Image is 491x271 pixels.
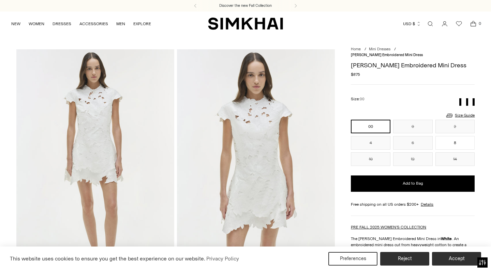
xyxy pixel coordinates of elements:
a: Go to the account page [438,17,451,31]
strong: White [441,236,452,241]
button: Preferences [328,252,377,266]
span: $875 [351,71,360,78]
button: 8 [435,136,475,150]
a: Size Guide [445,111,475,120]
button: 10 [351,152,390,166]
button: Reject [380,252,429,266]
button: 4 [351,136,390,150]
span: 00 [360,97,364,101]
div: Free shipping on all US orders $200+ [351,201,475,207]
a: NEW [11,16,20,31]
a: Wishlist [452,17,466,31]
div: / [394,47,396,52]
a: MEN [116,16,125,31]
p: The [PERSON_NAME] Embroidered Mini Dress in . An embroidered mini dress cut from heavyweight cott... [351,236,475,254]
button: USD $ [403,16,421,31]
a: EXPLORE [133,16,151,31]
a: Discover the new Fall Collection [219,3,272,9]
button: 14 [435,152,475,166]
span: [PERSON_NAME] Embroidered Mini Dress [351,53,423,57]
a: WOMEN [29,16,44,31]
span: Add to Bag [403,181,423,186]
a: Home [351,47,361,51]
h1: [PERSON_NAME] Embroidered Mini Dress [351,62,475,68]
button: 00 [351,120,390,133]
span: This website uses cookies to ensure you get the best experience on our website. [10,255,205,262]
label: Size: [351,96,364,102]
nav: breadcrumbs [351,47,475,58]
span: 0 [477,20,483,27]
a: Open cart modal [466,17,480,31]
a: Details [421,201,433,207]
button: 12 [393,152,433,166]
div: / [364,47,366,52]
a: Privacy Policy (opens in a new tab) [205,254,240,264]
button: 2 [435,120,475,133]
button: 6 [393,136,433,150]
a: PRE FALL 2025 WOMEN'S COLLECTION [351,225,426,230]
a: DRESSES [53,16,71,31]
a: ACCESSORIES [79,16,108,31]
button: 0 [393,120,433,133]
button: Accept [432,252,481,266]
a: SIMKHAI [208,17,283,30]
button: Add to Bag [351,175,475,192]
a: Mini Dresses [369,47,390,51]
a: Open search modal [423,17,437,31]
